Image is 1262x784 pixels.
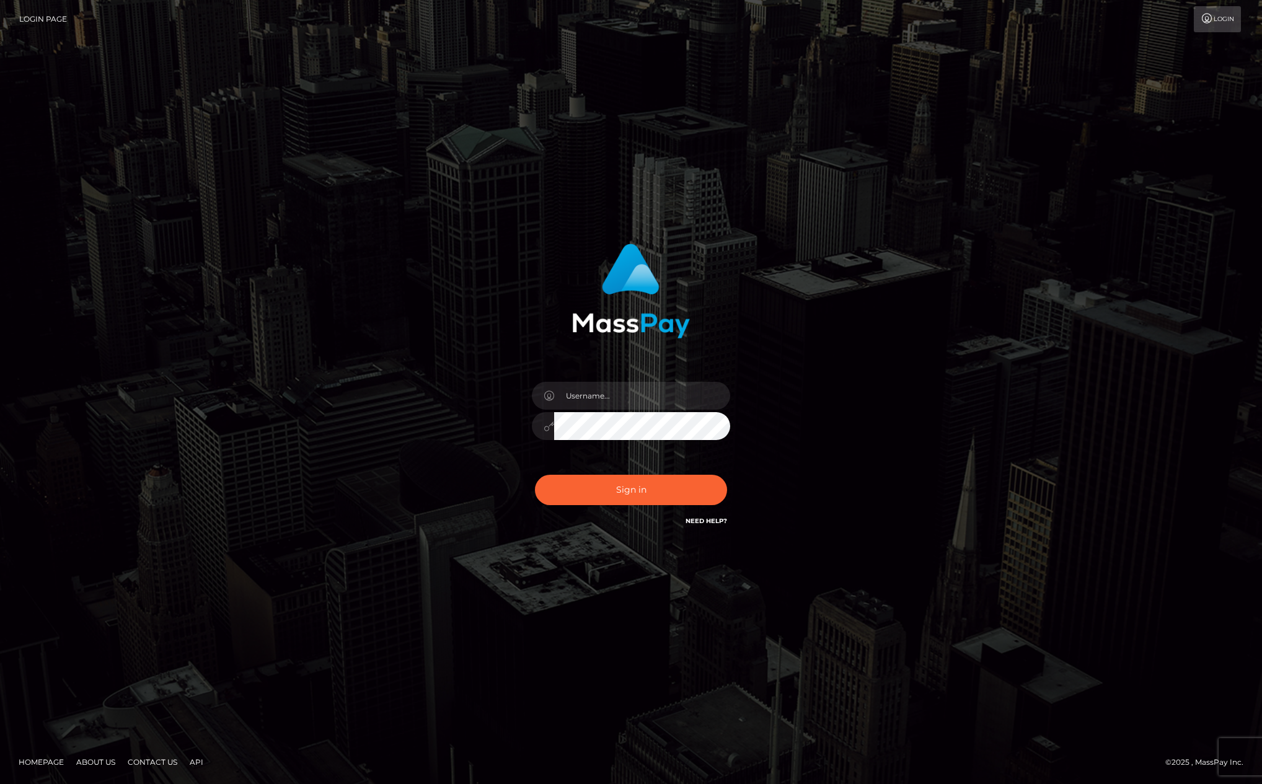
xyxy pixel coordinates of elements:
img: MassPay Login [572,244,690,338]
a: Contact Us [123,752,182,772]
a: Homepage [14,752,69,772]
button: Sign in [535,475,727,505]
div: © 2025 , MassPay Inc. [1165,755,1253,769]
input: Username... [554,382,730,410]
a: Need Help? [686,517,727,525]
a: About Us [71,752,120,772]
a: Login [1194,6,1241,32]
a: Login Page [19,6,67,32]
a: API [185,752,208,772]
